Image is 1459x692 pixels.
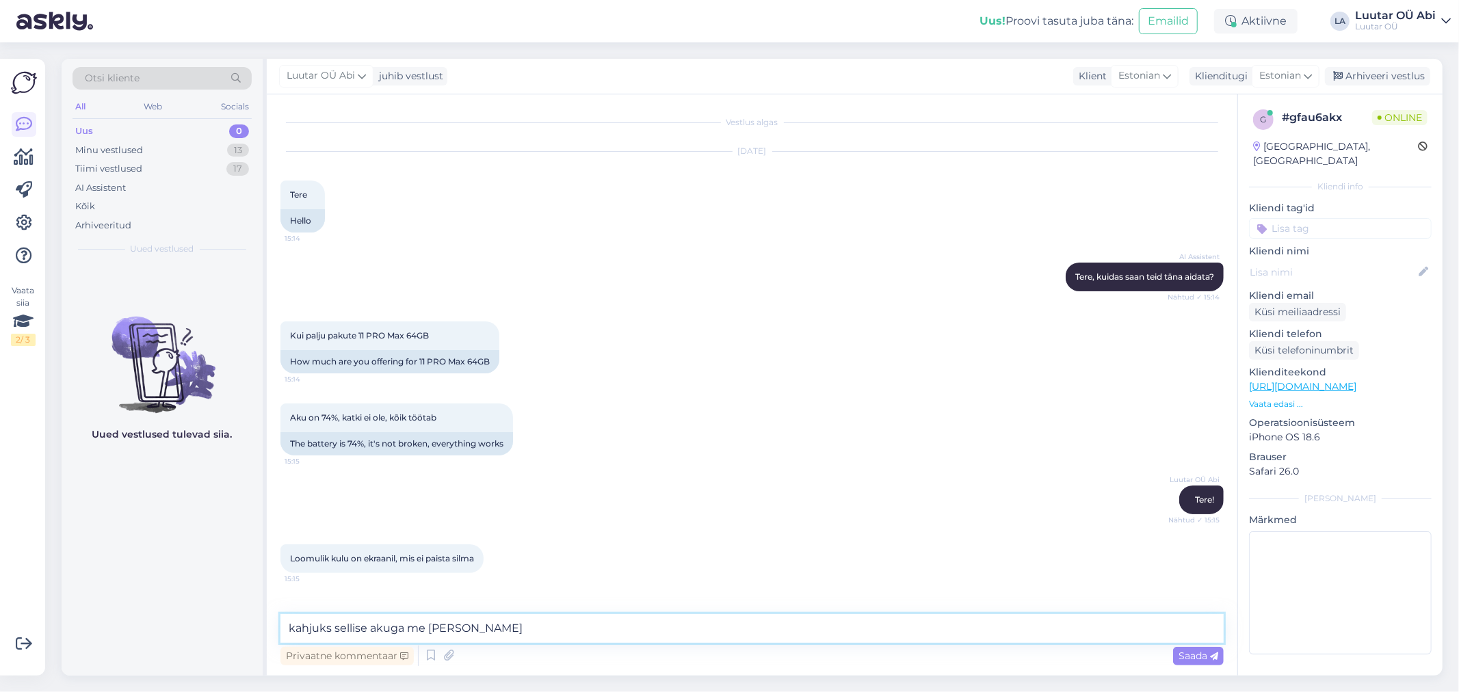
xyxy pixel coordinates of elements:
div: Kõik [75,200,95,213]
p: Operatsioonisüsteem [1249,416,1432,430]
div: Privaatne kommentaar [280,647,414,665]
div: juhib vestlust [373,69,443,83]
span: g [1261,114,1267,124]
div: Web [142,98,166,116]
span: Tere, kuidas saan teid täna aidata? [1075,271,1214,282]
div: 13 [227,144,249,157]
p: Vaata edasi ... [1249,398,1432,410]
p: Safari 26.0 [1249,464,1432,479]
div: Vestlus algas [280,116,1224,129]
span: 15:14 [285,233,336,243]
span: 15:15 [285,574,336,584]
div: AI Assistent [75,181,126,195]
p: Märkmed [1249,513,1432,527]
span: Nähtud ✓ 15:15 [1168,515,1220,525]
span: 15:14 [285,374,336,384]
span: Saada [1179,650,1218,662]
div: [PERSON_NAME] [1249,492,1432,505]
div: Vaata siia [11,284,36,346]
div: Arhiveeri vestlus [1325,67,1430,85]
div: Klient [1073,69,1107,83]
p: iPhone OS 18.6 [1249,430,1432,444]
span: Aku on 74%, katki ei ole, kõik töötab [290,412,436,423]
div: How much are you offering for 11 PRO Max 64GB [280,350,499,373]
span: Kui palju pakute 11 PRO Max 64GB [290,330,429,341]
p: Kliendi nimi [1249,244,1432,258]
p: Kliendi telefon [1249,327,1432,341]
div: 0 [229,124,249,138]
div: Socials [218,98,252,116]
span: Otsi kliente [85,71,140,85]
div: Klienditugi [1189,69,1248,83]
div: 17 [226,162,249,176]
span: AI Assistent [1168,252,1220,262]
p: Klienditeekond [1249,365,1432,380]
div: Küsi meiliaadressi [1249,303,1346,321]
span: Estonian [1259,68,1301,83]
textarea: kahjuks sellise akuga me [PERSON_NAME] [280,614,1224,643]
div: Uus [75,124,93,138]
span: Online [1372,110,1428,125]
span: Estonian [1118,68,1160,83]
span: Nähtud ✓ 15:14 [1168,292,1220,302]
div: # gfau6akx [1282,109,1372,126]
span: Tere [290,189,307,200]
div: [DATE] [280,145,1224,157]
b: Uus! [980,14,1005,27]
div: Aktiivne [1214,9,1298,34]
div: Hello [280,209,325,232]
div: Luutar OÜ [1355,21,1436,32]
p: Uued vestlused tulevad siia. [92,427,233,442]
span: Luutar OÜ Abi [287,68,355,83]
img: No chats [62,292,263,415]
div: Tiimi vestlused [75,162,142,176]
a: Luutar OÜ AbiLuutar OÜ [1355,10,1451,32]
span: Loomulik kulu on ekraanil, mis ei paista silma [290,553,474,563]
div: Luutar OÜ Abi [1355,10,1436,21]
div: Minu vestlused [75,144,143,157]
div: Kliendi info [1249,181,1432,193]
div: All [73,98,88,116]
span: Luutar OÜ Abi [1168,475,1220,485]
div: The battery is 74%, it's not broken, everything works [280,432,513,455]
input: Lisa nimi [1250,265,1416,280]
div: [GEOGRAPHIC_DATA], [GEOGRAPHIC_DATA] [1253,139,1418,168]
span: 15:15 [285,456,336,466]
span: Uued vestlused [131,243,194,255]
div: LA [1330,12,1350,31]
div: 2 / 3 [11,334,36,346]
div: Proovi tasuta juba täna: [980,13,1133,29]
p: Brauser [1249,450,1432,464]
button: Emailid [1139,8,1198,34]
p: Kliendi email [1249,289,1432,303]
div: Küsi telefoninumbrit [1249,341,1359,360]
img: Askly Logo [11,70,37,96]
span: Tere! [1195,494,1214,505]
input: Lisa tag [1249,218,1432,239]
p: Kliendi tag'id [1249,201,1432,215]
div: Arhiveeritud [75,219,131,232]
a: [URL][DOMAIN_NAME] [1249,380,1356,392]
